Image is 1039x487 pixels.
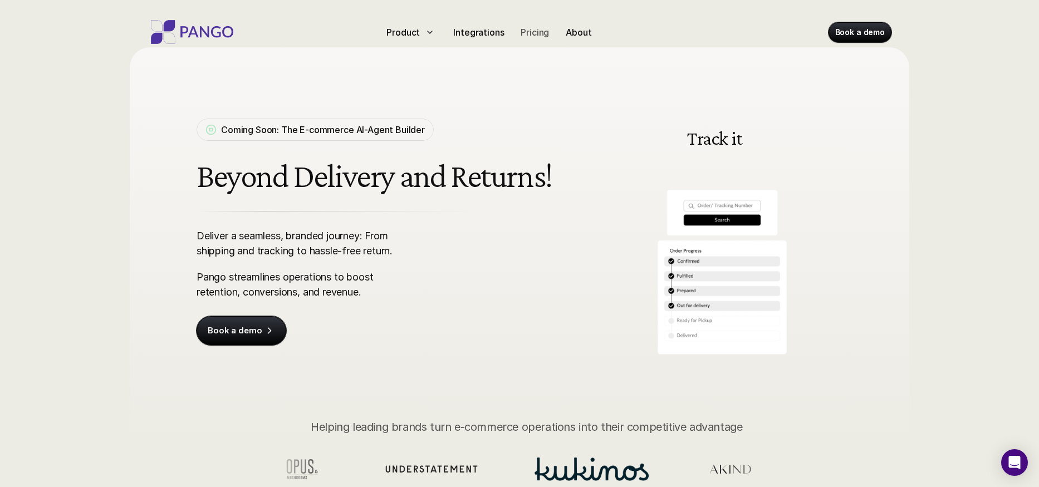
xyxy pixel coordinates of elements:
p: Integrations [453,26,504,39]
p: Coming Soon: The E-commerce AI-Agent Builder [221,123,425,136]
a: Pricing [516,23,553,41]
a: Book a demo [197,316,286,345]
button: Next [815,224,831,240]
a: Integrations [449,23,508,41]
p: Product [386,26,420,39]
p: Pricing [521,26,549,39]
a: Book a demo [829,22,891,42]
p: Book a demo [208,325,262,336]
a: About [561,23,596,41]
h1: Beyond Delivery and Returns! [197,158,556,194]
p: Pango streamlines operations to boost retention, conversions, and revenue. [197,269,412,299]
img: Next Arrow [815,224,831,240]
img: A branded tracking portal for e-commerce companies, search order ID to track the entire product j... [587,103,842,361]
img: Back Arrow [599,224,615,240]
button: Previous [599,224,615,240]
div: Open Intercom Messenger [1001,449,1028,476]
p: Deliver a seamless, branded journey: From shipping and tracking to hassle-free return. [197,228,412,258]
p: About [566,26,591,39]
h3: Track it [610,128,821,148]
p: Book a demo [835,27,885,38]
